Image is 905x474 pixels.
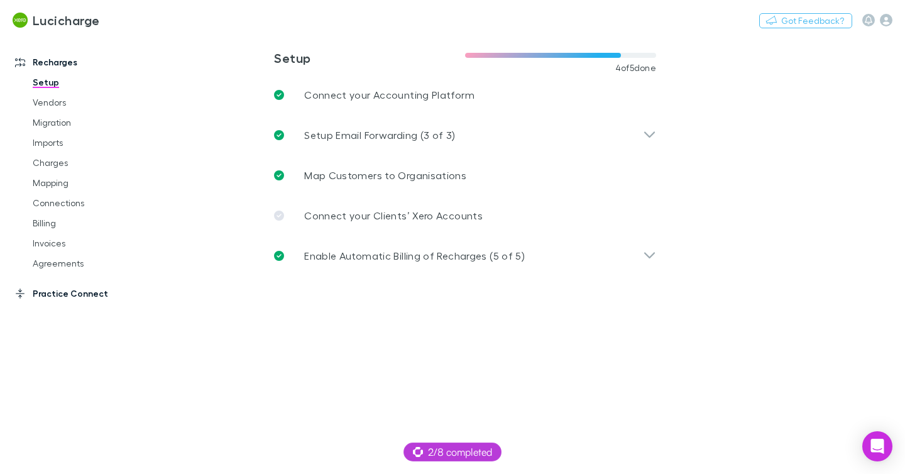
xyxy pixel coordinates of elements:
[33,13,100,28] h3: Lucicharge
[274,50,465,65] h3: Setup
[304,128,455,143] p: Setup Email Forwarding (3 of 3)
[20,72,153,92] a: Setup
[20,193,153,213] a: Connections
[264,236,666,276] div: Enable Automatic Billing of Recharges (5 of 5)
[304,168,466,183] p: Map Customers to Organisations
[264,115,666,155] div: Setup Email Forwarding (3 of 3)
[304,87,474,102] p: Connect your Accounting Platform
[20,153,153,173] a: Charges
[3,52,153,72] a: Recharges
[20,233,153,253] a: Invoices
[304,248,525,263] p: Enable Automatic Billing of Recharges (5 of 5)
[264,155,666,196] a: Map Customers to Organisations
[5,5,107,35] a: Lucicharge
[615,63,657,73] span: 4 of 5 done
[759,13,852,28] button: Got Feedback?
[20,133,153,153] a: Imports
[264,75,666,115] a: Connect your Accounting Platform
[862,431,892,461] div: Open Intercom Messenger
[13,13,28,28] img: Lucicharge's Logo
[3,284,153,304] a: Practice Connect
[264,196,666,236] a: Connect your Clients’ Xero Accounts
[20,253,153,273] a: Agreements
[20,113,153,133] a: Migration
[20,213,153,233] a: Billing
[20,173,153,193] a: Mapping
[304,208,483,223] p: Connect your Clients’ Xero Accounts
[20,92,153,113] a: Vendors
